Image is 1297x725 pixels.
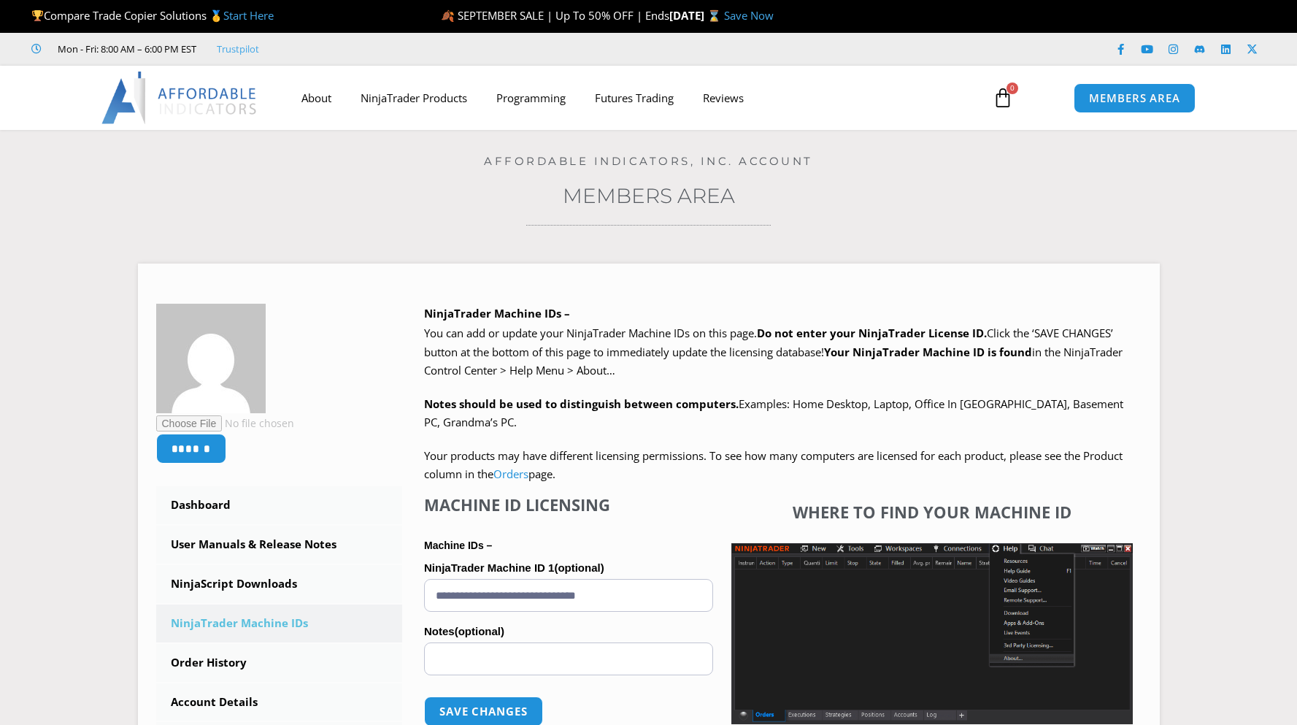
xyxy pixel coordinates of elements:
span: (optional) [554,561,604,574]
a: Affordable Indicators, Inc. Account [484,154,813,168]
a: 0 [971,77,1035,119]
a: Save Now [724,8,774,23]
span: Compare Trade Copier Solutions 🥇 [31,8,274,23]
a: User Manuals & Release Notes [156,526,403,564]
a: Order History [156,644,403,682]
a: Members Area [563,183,735,208]
a: Trustpilot [217,40,259,58]
strong: Notes should be used to distinguish between computers. [424,396,739,411]
a: Dashboard [156,486,403,524]
span: MEMBERS AREA [1089,93,1180,104]
label: NinjaTrader Machine ID 1 [424,557,713,579]
span: Your products may have different licensing permissions. To see how many computers are licensed fo... [424,448,1123,482]
span: Mon - Fri: 8:00 AM – 6:00 PM EST [54,40,196,58]
span: Click the ‘SAVE CHANGES’ button at the bottom of this page to immediately update the licensing da... [424,326,1123,377]
a: Orders [493,467,528,481]
strong: [DATE] ⌛ [669,8,724,23]
strong: Machine IDs – [424,540,492,551]
a: About [287,81,346,115]
a: NinjaTrader Products [346,81,482,115]
span: 0 [1007,83,1018,94]
h4: Machine ID Licensing [424,495,713,514]
a: MEMBERS AREA [1074,83,1196,113]
span: (optional) [455,625,504,637]
img: LogoAI | Affordable Indicators – NinjaTrader [101,72,258,124]
a: Account Details [156,683,403,721]
a: NinjaTrader Machine IDs [156,605,403,642]
b: Do not enter your NinjaTrader License ID. [757,326,987,340]
span: 🍂 SEPTEMBER SALE | Up To 50% OFF | Ends [441,8,669,23]
a: Reviews [688,81,758,115]
span: You can add or update your NinjaTrader Machine IDs on this page. [424,326,757,340]
nav: Menu [287,81,976,115]
a: NinjaScript Downloads [156,565,403,603]
a: Start Here [223,8,274,23]
img: 1b06e9111ee0101c207c4702d5422459008bd29a59ef69b098d66700a4c9c079 [156,304,266,413]
img: Screenshot 2025-01-17 1155544 | Affordable Indicators – NinjaTrader [731,543,1133,724]
h4: Where to find your Machine ID [731,502,1133,521]
label: Notes [424,621,713,642]
b: NinjaTrader Machine IDs – [424,306,570,321]
span: Examples: Home Desktop, Laptop, Office In [GEOGRAPHIC_DATA], Basement PC, Grandma’s PC. [424,396,1123,430]
img: 🏆 [32,10,43,21]
a: Futures Trading [580,81,688,115]
strong: Your NinjaTrader Machine ID is found [824,345,1032,359]
a: Programming [482,81,580,115]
